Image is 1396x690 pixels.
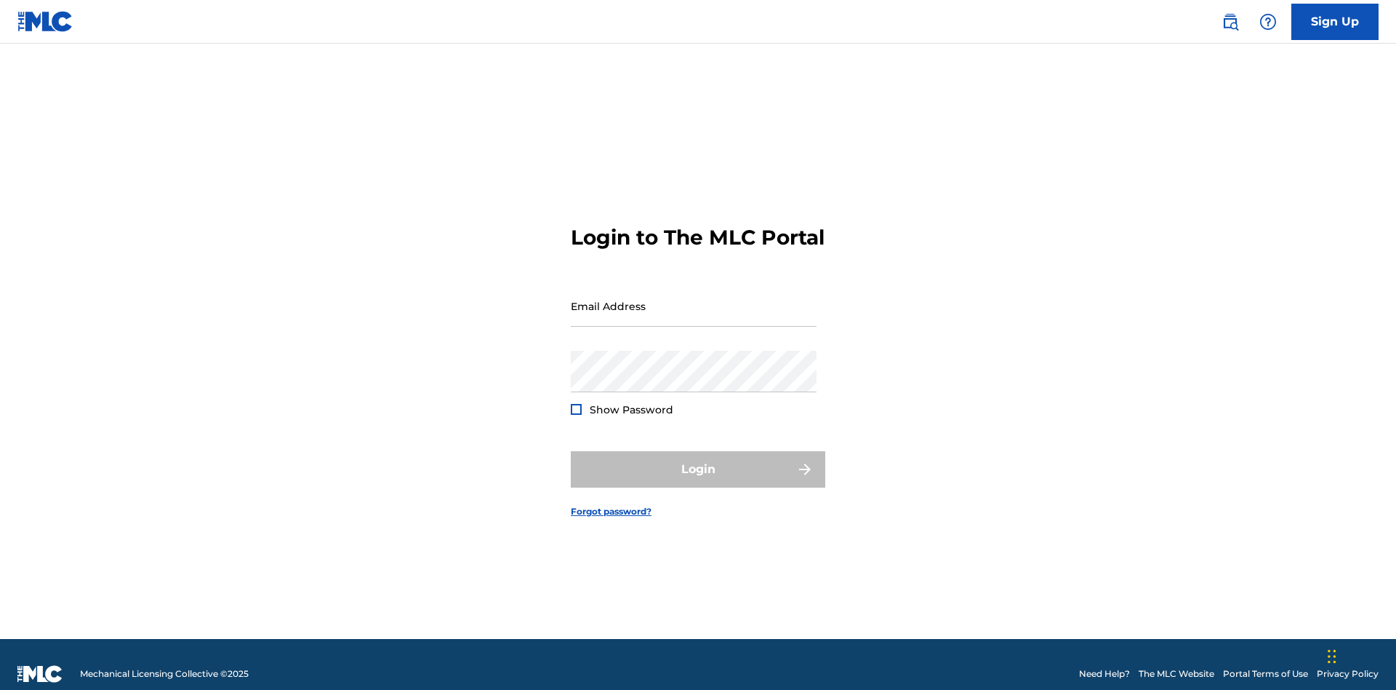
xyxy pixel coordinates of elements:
[17,11,73,32] img: MLC Logo
[1221,13,1239,31] img: search
[1253,7,1283,36] div: Help
[571,225,825,250] h3: Login to The MLC Portal
[1328,635,1336,678] div: Drag
[1223,667,1308,681] a: Portal Terms of Use
[1317,667,1379,681] a: Privacy Policy
[590,403,673,416] span: Show Password
[1139,667,1214,681] a: The MLC Website
[80,667,249,681] span: Mechanical Licensing Collective © 2025
[1291,4,1379,40] a: Sign Up
[1323,620,1396,690] iframe: Chat Widget
[571,505,651,518] a: Forgot password?
[17,665,63,683] img: logo
[1259,13,1277,31] img: help
[1216,7,1245,36] a: Public Search
[1079,667,1130,681] a: Need Help?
